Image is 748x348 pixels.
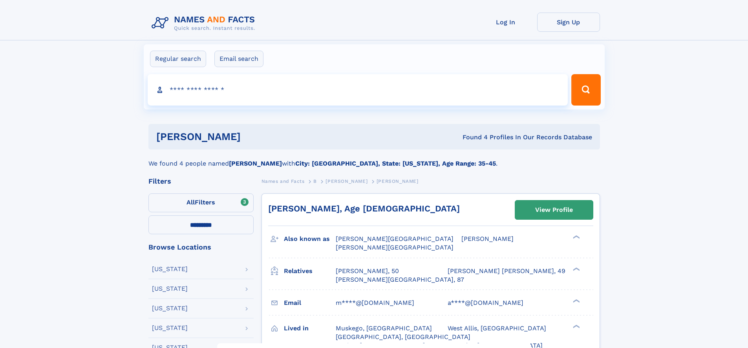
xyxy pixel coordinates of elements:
[313,176,317,186] a: B
[187,199,195,206] span: All
[284,264,336,278] h3: Relatives
[571,298,580,303] div: ❯
[336,275,464,284] a: [PERSON_NAME][GEOGRAPHIC_DATA], 87
[150,51,206,67] label: Regular search
[336,333,470,341] span: [GEOGRAPHIC_DATA], [GEOGRAPHIC_DATA]
[284,322,336,335] h3: Lived in
[268,204,460,213] a: [PERSON_NAME], Age [DEMOGRAPHIC_DATA]
[474,13,537,32] a: Log In
[571,324,580,329] div: ❯
[148,244,254,251] div: Browse Locations
[229,160,282,167] b: [PERSON_NAME]
[571,235,580,240] div: ❯
[336,235,454,242] span: [PERSON_NAME][GEOGRAPHIC_DATA]
[148,13,262,34] img: Logo Names and Facts
[295,160,496,167] b: City: [GEOGRAPHIC_DATA], State: [US_STATE], Age Range: 35-45
[448,324,546,332] span: West Allis, [GEOGRAPHIC_DATA]
[326,176,368,186] a: [PERSON_NAME]
[336,324,432,332] span: Muskego, [GEOGRAPHIC_DATA]
[148,149,600,168] div: We found 4 people named with .
[313,179,317,184] span: B
[537,13,600,32] a: Sign Up
[156,132,352,142] h1: [PERSON_NAME]
[148,178,254,185] div: Filters
[152,266,188,272] div: [US_STATE]
[377,179,419,184] span: [PERSON_NAME]
[448,267,565,275] a: [PERSON_NAME] [PERSON_NAME], 49
[571,266,580,271] div: ❯
[152,286,188,292] div: [US_STATE]
[148,193,254,212] label: Filters
[284,296,336,310] h3: Email
[284,232,336,246] h3: Also known as
[262,176,305,186] a: Names and Facts
[148,74,568,106] input: search input
[336,267,399,275] a: [PERSON_NAME], 50
[152,325,188,331] div: [US_STATE]
[351,133,592,142] div: Found 4 Profiles In Our Records Database
[152,305,188,312] div: [US_STATE]
[461,235,514,242] span: [PERSON_NAME]
[214,51,263,67] label: Email search
[535,201,573,219] div: View Profile
[515,200,593,219] a: View Profile
[326,179,368,184] span: [PERSON_NAME]
[336,244,454,251] span: [PERSON_NAME][GEOGRAPHIC_DATA]
[571,74,600,106] button: Search Button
